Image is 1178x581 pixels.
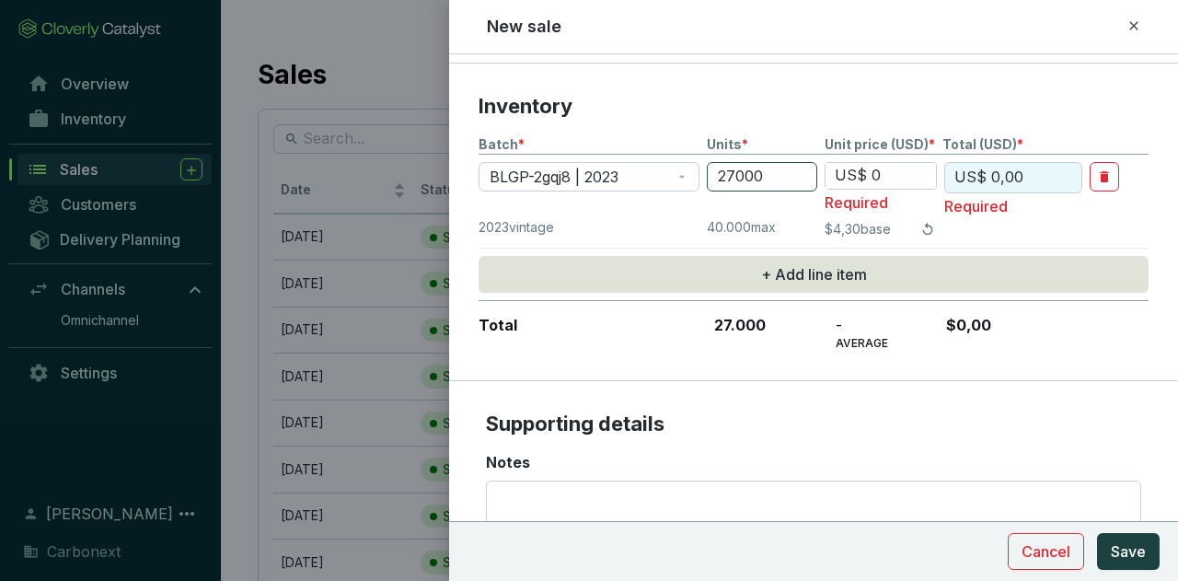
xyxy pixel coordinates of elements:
span: BLGP-2gqj8 | 2023 [490,163,688,191]
p: $0,00 [942,316,1076,351]
span: Save [1111,540,1146,563]
p: Required [825,193,937,214]
p: Inventory [479,93,1149,121]
button: + Add line item [479,256,1149,293]
span: + Add line item [761,263,867,285]
p: 40.000 max [707,218,817,237]
h2: New sale [487,15,561,39]
button: Cancel [1008,533,1084,570]
p: 2023 vintage [479,218,699,237]
span: Cancel [1022,540,1070,563]
p: $4,30 base [825,220,891,238]
span: Total (USD) [942,135,1017,154]
p: Supporting details [486,411,1141,438]
span: Unit price (USD) [825,135,929,154]
p: Units [707,135,817,154]
p: AVERAGE [836,336,935,351]
label: Notes [486,452,530,472]
p: Required [944,197,1082,217]
p: - [836,316,935,336]
p: Total [479,316,699,351]
p: Batch [479,135,699,154]
p: 27.000 [707,316,817,351]
button: Save [1097,533,1160,570]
